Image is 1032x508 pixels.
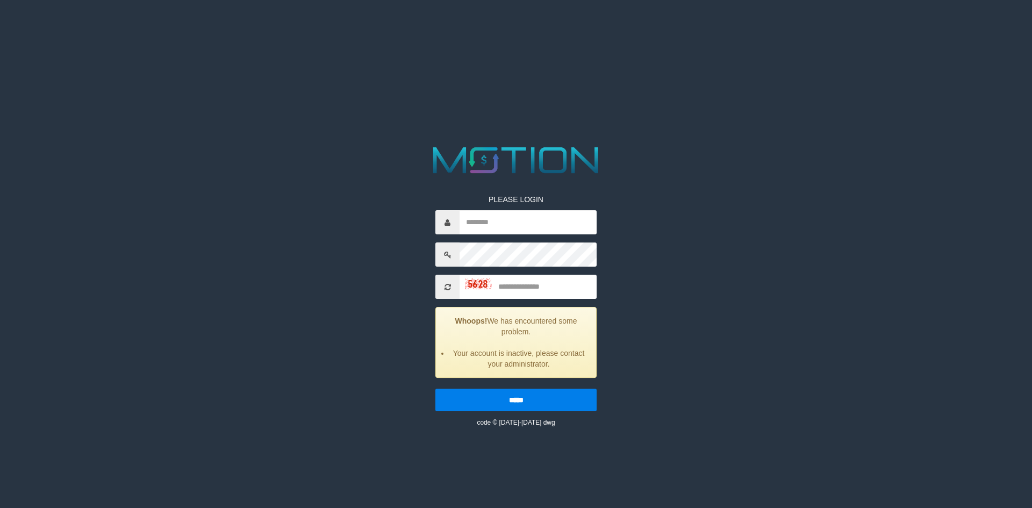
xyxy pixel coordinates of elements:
[477,419,555,426] small: code © [DATE]-[DATE] dwg
[465,278,492,289] img: captcha
[449,348,588,369] li: Your account is inactive, please contact your administrator.
[455,317,488,325] strong: Whoops!
[426,142,606,178] img: MOTION_logo.png
[435,307,597,378] div: We has encountered some problem.
[435,194,597,205] p: PLEASE LOGIN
